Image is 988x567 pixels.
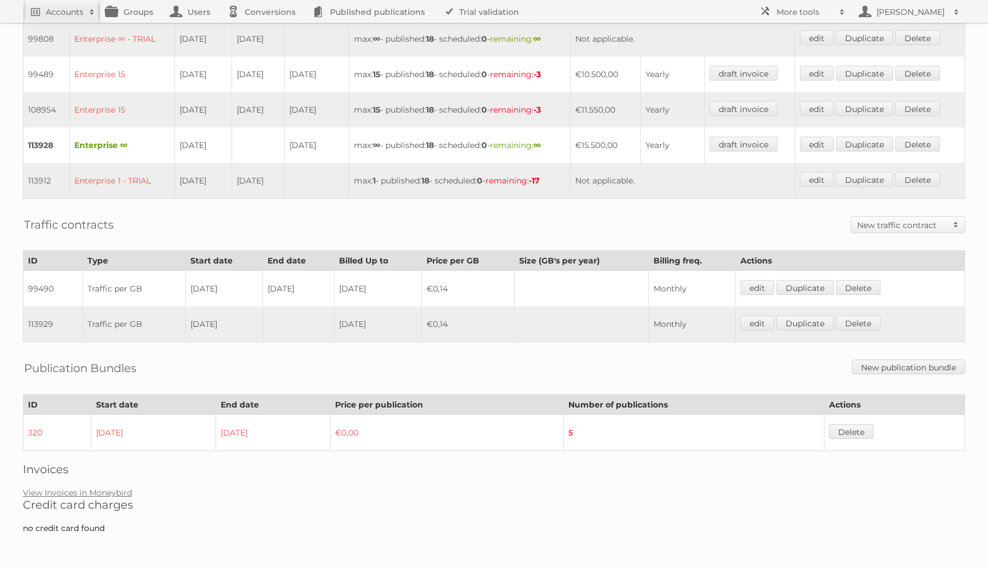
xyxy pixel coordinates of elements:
[23,415,91,451] td: 320
[24,216,114,233] h2: Traffic contracts
[373,140,380,150] strong: ∞
[373,105,380,115] strong: 15
[649,306,736,342] td: Monthly
[23,306,83,342] td: 113929
[570,92,640,127] td: €11.550,00
[800,137,834,151] a: edit
[426,140,434,150] strong: 18
[91,415,216,451] td: [DATE]
[185,306,262,342] td: [DATE]
[23,21,70,57] td: 99808
[836,66,893,81] a: Duplicate
[46,6,83,18] h2: Accounts
[23,92,70,127] td: 108954
[857,219,947,231] h2: New traffic contract
[334,271,422,307] td: [DATE]
[710,66,778,81] a: draft invoice
[285,127,349,163] td: [DATE]
[426,105,434,115] strong: 18
[232,57,284,92] td: [DATE]
[23,163,70,199] td: 113912
[70,127,174,163] td: Enterprise ∞
[481,105,487,115] strong: 0
[570,127,640,163] td: €15.500,00
[490,140,541,150] span: remaining:
[515,251,649,271] th: Size (GB's per year)
[216,415,330,451] td: [DATE]
[83,306,186,342] td: Traffic per GB
[851,217,965,233] a: New traffic contract
[800,101,834,116] a: edit
[330,415,564,451] td: €0,00
[285,57,349,92] td: [DATE]
[481,69,487,79] strong: 0
[836,101,893,116] a: Duplicate
[836,137,893,151] a: Duplicate
[349,92,571,127] td: max: - published: - scheduled: -
[422,306,515,342] td: €0,14
[568,428,573,438] strong: 5
[485,175,540,186] span: remaining:
[570,163,795,199] td: Not applicable.
[710,101,778,116] a: draft invoice
[174,163,232,199] td: [DATE]
[895,172,940,187] a: Delete
[23,488,132,498] a: View Invoices in Moneybird
[185,251,262,271] th: Start date
[776,6,834,18] h2: More tools
[23,271,83,307] td: 99490
[710,137,778,151] a: draft invoice
[740,280,774,295] a: edit
[185,271,262,307] td: [DATE]
[649,251,736,271] th: Billing freq.
[232,92,284,127] td: [DATE]
[490,69,541,79] span: remaining:
[836,280,881,295] a: Delete
[23,498,965,512] h2: Credit card charges
[649,271,736,307] td: Monthly
[263,271,334,307] td: [DATE]
[490,105,541,115] span: remaining:
[174,57,232,92] td: [DATE]
[285,92,349,127] td: [DATE]
[533,69,541,79] strong: -3
[330,395,564,415] th: Price per publication
[373,34,380,44] strong: ∞
[422,271,515,307] td: €0,14
[373,69,380,79] strong: 15
[829,424,874,439] a: Delete
[23,462,965,476] h2: Invoices
[800,66,834,81] a: edit
[232,163,284,199] td: [DATE]
[23,127,70,163] td: 113928
[776,280,834,295] a: Duplicate
[23,251,83,271] th: ID
[481,34,487,44] strong: 0
[232,21,284,57] td: [DATE]
[641,127,705,163] td: Yearly
[836,316,881,330] a: Delete
[421,175,429,186] strong: 18
[895,66,940,81] a: Delete
[426,69,434,79] strong: 18
[70,57,174,92] td: Enterprise 15
[641,57,705,92] td: Yearly
[349,127,571,163] td: max: - published: - scheduled: -
[349,57,571,92] td: max: - published: - scheduled: -
[836,172,893,187] a: Duplicate
[895,101,940,116] a: Delete
[70,21,174,57] td: Enterprise ∞ - TRIAL
[334,251,422,271] th: Billed Up to
[895,30,940,45] a: Delete
[533,140,541,150] strong: ∞
[529,175,540,186] strong: -17
[481,140,487,150] strong: 0
[735,251,965,271] th: Actions
[570,21,795,57] td: Not applicable.
[533,105,541,115] strong: -3
[83,271,186,307] td: Traffic per GB
[24,360,137,377] h2: Publication Bundles
[947,217,965,233] span: Toggle
[533,34,541,44] strong: ∞
[349,163,571,199] td: max: - published: - scheduled: -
